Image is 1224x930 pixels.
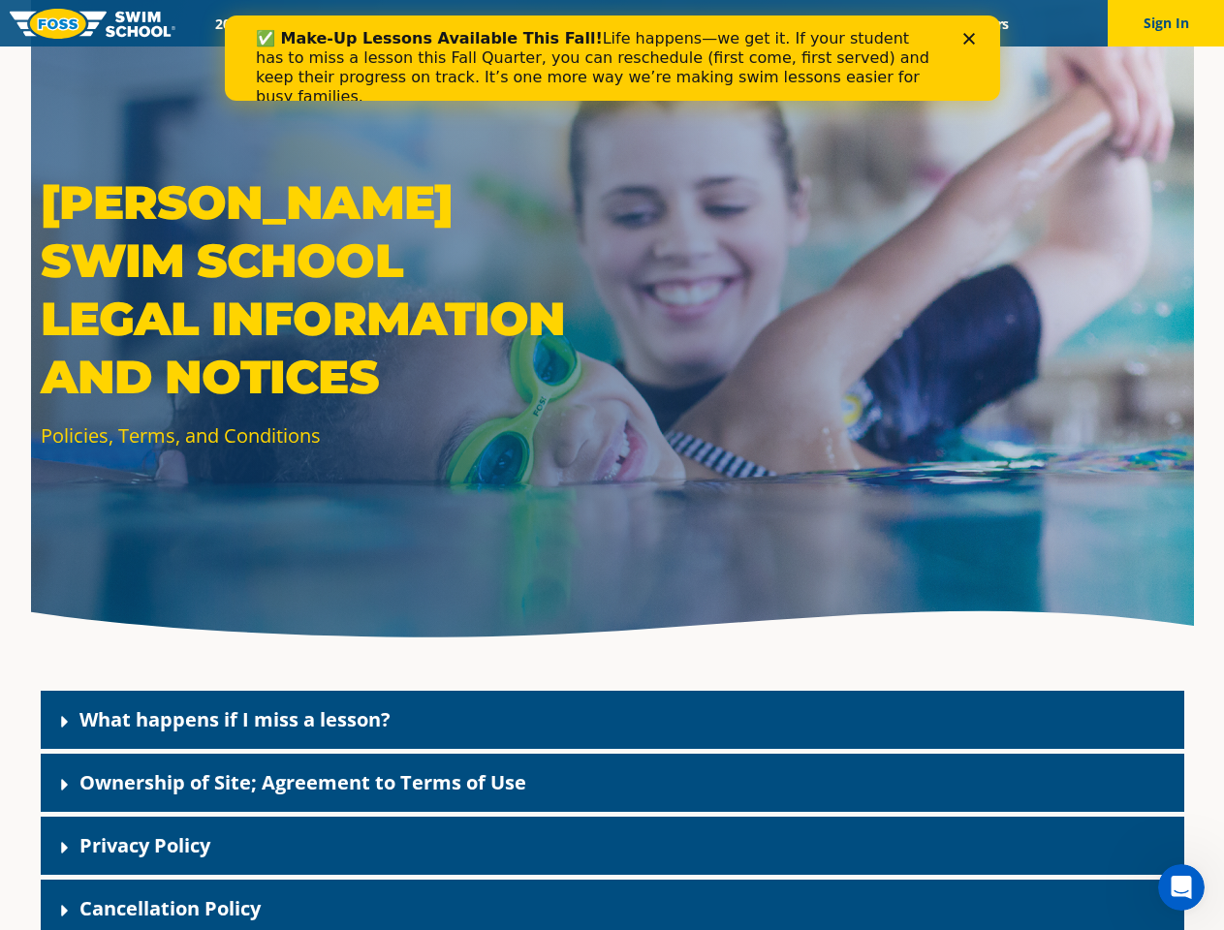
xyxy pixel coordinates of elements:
a: Swim Like [PERSON_NAME] [679,15,885,33]
b: ✅ Make-Up Lessons Available This Fall! [31,14,378,32]
a: Swim Path® Program [401,15,571,33]
a: About FOSS [571,15,679,33]
div: Close [738,17,758,29]
a: 2025 Calendar [199,15,320,33]
a: Privacy Policy [79,832,210,858]
div: Life happens—we get it. If your student has to miss a lesson this Fall Quarter, you can reschedul... [31,14,713,91]
iframe: Intercom live chat [1158,864,1205,911]
a: What happens if I miss a lesson? [79,706,391,732]
a: Blog [884,15,945,33]
img: FOSS Swim School Logo [10,9,175,39]
a: Ownership of Site; Agreement to Terms of Use [79,769,526,795]
div: What happens if I miss a lesson? [41,691,1184,749]
a: Schools [320,15,401,33]
a: Careers [945,15,1025,33]
div: Privacy Policy [41,817,1184,875]
iframe: Intercom live chat banner [225,15,1000,101]
a: Cancellation Policy [79,895,261,921]
p: [PERSON_NAME] Swim School Legal Information and Notices [41,173,603,406]
p: Policies, Terms, and Conditions [41,421,603,449]
div: Ownership of Site; Agreement to Terms of Use [41,754,1184,812]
